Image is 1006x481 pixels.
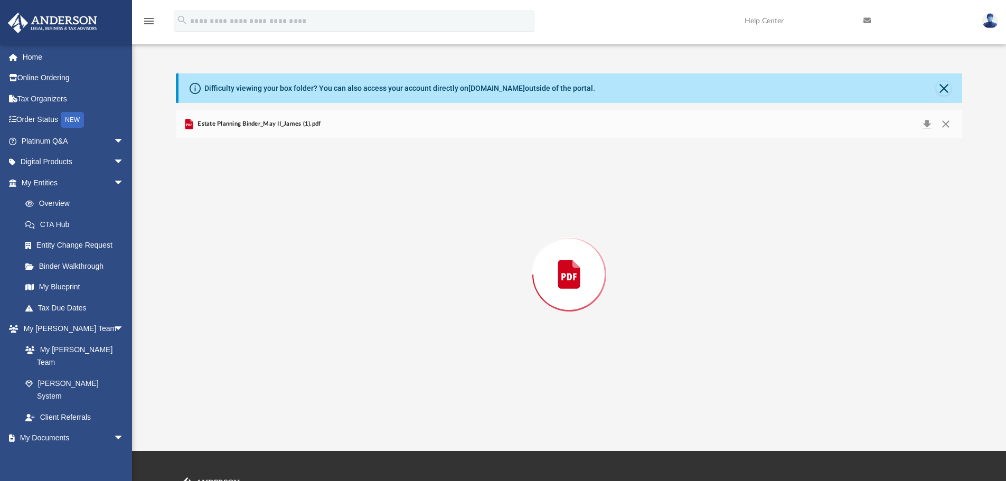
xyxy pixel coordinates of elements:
i: search [176,14,188,26]
img: User Pic [982,13,998,29]
span: arrow_drop_down [114,152,135,173]
a: Entity Change Request [15,235,140,256]
i: menu [143,15,155,27]
a: My [PERSON_NAME] Teamarrow_drop_down [7,318,135,339]
a: Tax Due Dates [15,297,140,318]
button: Download [917,117,936,131]
span: arrow_drop_down [114,428,135,449]
div: NEW [61,112,84,128]
a: Platinum Q&Aarrow_drop_down [7,130,140,152]
a: CTA Hub [15,214,140,235]
a: menu [143,20,155,27]
a: [PERSON_NAME] System [15,373,135,407]
a: Client Referrals [15,407,135,428]
a: Order StatusNEW [7,109,140,131]
a: My [PERSON_NAME] Team [15,339,129,373]
span: arrow_drop_down [114,130,135,152]
a: Tax Organizers [7,88,140,109]
a: Overview [15,193,140,214]
button: Close [936,117,955,131]
a: My Blueprint [15,277,135,298]
a: Digital Productsarrow_drop_down [7,152,140,173]
a: Home [7,46,140,68]
a: Binder Walkthrough [15,256,140,277]
span: arrow_drop_down [114,172,135,194]
button: Close [936,81,951,96]
a: My Entitiesarrow_drop_down [7,172,140,193]
div: Preview [176,110,963,411]
span: Estate Planning Binder_May II_James (1).pdf [195,119,321,129]
span: arrow_drop_down [114,318,135,340]
a: [DOMAIN_NAME] [468,84,525,92]
a: My Documentsarrow_drop_down [7,428,135,449]
img: Anderson Advisors Platinum Portal [5,13,100,33]
a: Online Ordering [7,68,140,89]
div: Difficulty viewing your box folder? You can also access your account directly on outside of the p... [204,83,595,94]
